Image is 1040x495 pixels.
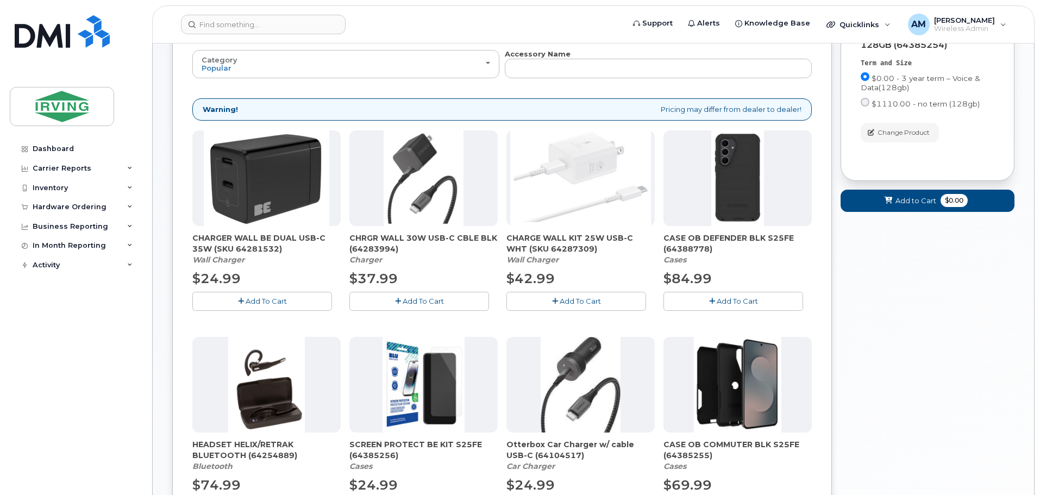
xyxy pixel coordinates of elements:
img: CHARGE_WALL_KIT_25W_USB-C_WHT.png [510,130,651,226]
button: Add To Cart [506,292,646,311]
em: Charger [349,255,382,265]
span: $37.99 [349,271,398,286]
span: Add To Cart [403,297,444,305]
span: Alerts [697,18,720,29]
div: Ashfaq Mehnaz [900,14,1014,35]
div: HEADSET HELIX/RETRAK BLUETOOTH (64254889) [192,439,341,472]
button: Change Product [861,123,939,142]
span: CHRGR WALL 30W USB-C CBLE BLK (64283994) [349,233,498,254]
img: image-20250924-184623.png [711,130,764,226]
span: Category [202,55,237,64]
div: Term and Size [861,59,994,68]
span: $0.00 [941,194,968,207]
span: $84.99 [663,271,712,286]
span: Change Product [878,128,930,137]
span: CHARGER WALL BE DUAL USB-C 35W (SKU 64281532) [192,233,341,254]
span: HEADSET HELIX/RETRAK BLUETOOTH (64254889) [192,439,341,461]
span: Add To Cart [717,297,758,305]
img: chrgr_wall_30w_-_blk.png [384,130,463,226]
span: Support [642,18,673,29]
span: $24.99 [349,477,398,493]
span: $0.00 - 3 year term – Voice & Data(128gb) [861,74,980,92]
span: Otterbox Car Charger w/ cable USB-C (64104517) [506,439,655,461]
img: image-20250915-161557.png [694,337,781,433]
input: Find something... [181,15,346,34]
div: SCREEN PROTECT BE KIT S25FE (64385256) [349,439,498,472]
em: Car Charger [506,461,555,471]
div: CHARGER WALL BE DUAL USB-C 35W (SKU 64281532) [192,233,341,265]
span: AM [911,18,926,31]
a: Alerts [680,12,728,34]
span: $42.99 [506,271,555,286]
img: CHARGER_WALL_BE_DUAL_USB-C_35W.png [204,130,329,226]
span: Add To Cart [560,297,601,305]
button: Add To Cart [192,292,332,311]
a: Knowledge Base [728,12,818,34]
img: download.jpg [541,337,621,433]
span: CHARGE WALL KIT 25W USB-C WHT (SKU 64287309) [506,233,655,254]
a: Support [625,12,680,34]
span: Quicklinks [839,20,879,29]
em: Cases [663,255,686,265]
span: [PERSON_NAME] [934,16,995,24]
button: Add To Cart [663,292,803,311]
span: $1110.00 - no term (128gb) [872,99,980,108]
em: Bluetooth [192,461,233,471]
input: $0.00 - 3 year term – Voice & Data(128gb) [861,72,869,81]
span: CASE OB DEFENDER BLK S25FE (64388778) [663,233,812,254]
input: $1110.00 - no term (128gb) [861,98,869,106]
span: SCREEN PROTECT BE KIT S25FE (64385256) [349,439,498,461]
div: CASE OB COMMUTER BLK S25FE (64385255) [663,439,812,472]
span: Popular [202,64,231,72]
span: Wireless Admin [934,24,995,33]
strong: Accessory Name [505,49,571,58]
span: CASE OB COMMUTER BLK S25FE (64385255) [663,439,812,461]
em: Wall Charger [506,255,559,265]
strong: Warning! [203,104,238,115]
img: image-20250915-161621.png [383,337,465,433]
em: Cases [663,461,686,471]
button: Add To Cart [349,292,489,311]
span: Add To Cart [246,297,287,305]
div: Otterbox Car Charger w/ cable USB-C (64104517) [506,439,655,472]
div: CHRGR WALL 30W USB-C CBLE BLK (64283994) [349,233,498,265]
div: Quicklinks [819,14,898,35]
span: Add to Cart [895,196,936,206]
button: Add to Cart $0.00 [841,190,1014,212]
button: Category Popular [192,50,499,78]
div: Pricing may differ from dealer to dealer! [192,98,812,121]
span: $24.99 [506,477,555,493]
span: $69.99 [663,477,712,493]
div: CHARGE WALL KIT 25W USB-C WHT (SKU 64287309) [506,233,655,265]
em: Wall Charger [192,255,245,265]
span: $74.99 [192,477,241,493]
img: download.png [228,337,305,433]
span: $24.99 [192,271,241,286]
div: CASE OB DEFENDER BLK S25FE (64388778) [663,233,812,265]
span: Knowledge Base [744,18,810,29]
em: Cases [349,461,372,471]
